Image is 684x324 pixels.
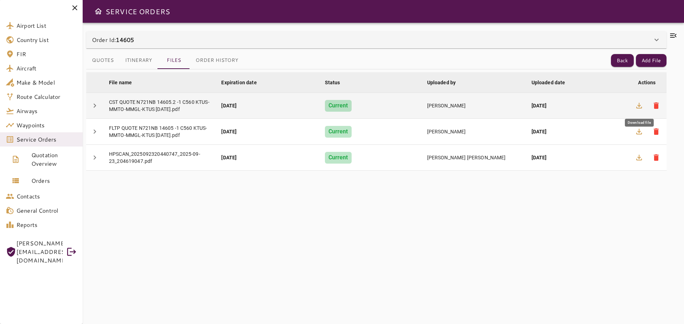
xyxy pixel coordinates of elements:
span: FIR [16,50,77,58]
span: delete [652,127,660,136]
span: General Control [16,206,77,215]
div: [DATE] [532,128,623,135]
div: Status [325,78,340,87]
div: Order Id:14605 [86,31,667,48]
div: Uploaded date [532,78,565,87]
div: [PERSON_NAME] [PERSON_NAME] [427,154,520,161]
div: basic tabs example [86,52,244,69]
div: [DATE] [532,102,623,109]
button: Delete file [648,97,665,114]
span: delete [652,153,660,162]
b: 14605 [116,36,134,44]
button: Itinerary [119,52,158,69]
div: [DATE] [532,154,623,161]
button: Order History [190,52,244,69]
span: chevron_right [90,153,99,162]
span: Make & Model [16,78,77,87]
span: Route Calculator [16,92,77,101]
span: [PERSON_NAME][EMAIL_ADDRESS][DOMAIN_NAME] [16,239,63,265]
button: Quotes [86,52,119,69]
span: Expiration date [221,78,266,87]
span: chevron_right [90,127,99,136]
span: Orders [31,176,77,185]
span: Service Orders [16,135,77,144]
button: Download file [631,123,648,140]
div: [DATE] [221,102,313,109]
div: [DATE] [221,128,313,135]
span: File name [109,78,141,87]
span: Uploaded by [427,78,465,87]
button: Files [158,52,190,69]
div: HPSCAN_2025092320440747_2025-09-23_204619047.pdf [109,150,210,165]
p: Order Id: [92,36,134,44]
div: [PERSON_NAME] [427,128,520,135]
div: Uploaded by [427,78,456,87]
div: Current [325,100,352,112]
button: Download file [631,149,648,166]
div: Expiration date [221,78,256,87]
button: Delete file [648,149,665,166]
button: Delete file [648,123,665,140]
div: [DATE] [221,154,313,161]
span: Aircraft [16,64,77,73]
span: Status [325,78,349,87]
div: Current [325,126,352,138]
span: Country List [16,36,77,44]
button: Back [611,54,634,67]
span: Contacts [16,192,77,201]
div: FLTP QUOTE N721NB 14605 -1 C560 KTUS-MMTO-MMGL-KTUS [DATE].pdf [109,124,210,139]
span: delete [652,101,660,110]
button: Add File [636,54,667,67]
span: chevron_right [90,101,99,110]
span: Uploaded date [532,78,575,87]
div: CST QUOTE N721NB 14605.2 -1 C560 KTUS-MMTO-MMGL-KTUS [DATE].pdf [109,99,210,113]
div: [PERSON_NAME] [427,102,520,109]
span: Airport List [16,21,77,30]
div: Current [325,152,352,164]
h6: SERVICE ORDERS [105,6,170,17]
div: File name [109,78,132,87]
span: Waypoints [16,121,77,129]
button: Open drawer [91,4,105,18]
span: Quotation Overview [31,151,77,168]
span: Airways [16,107,77,115]
span: Reports [16,221,77,229]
